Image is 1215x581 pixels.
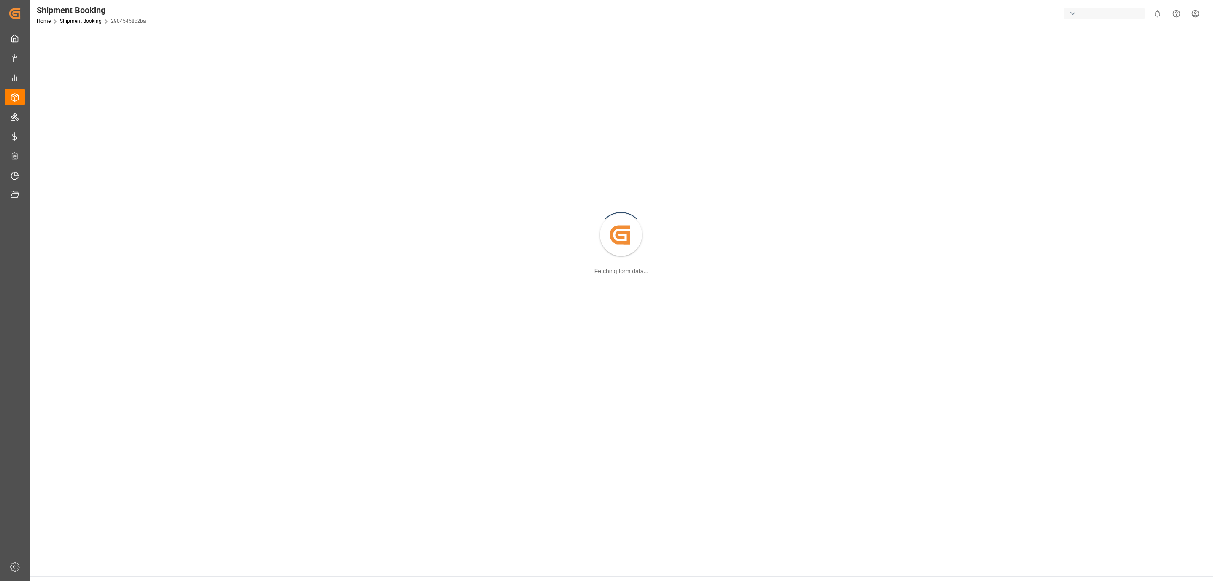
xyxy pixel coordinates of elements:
[60,18,102,24] a: Shipment Booking
[1167,4,1186,23] button: Help Center
[594,267,648,276] div: Fetching form data...
[1148,4,1167,23] button: show 0 new notifications
[37,4,146,16] div: Shipment Booking
[37,18,51,24] a: Home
